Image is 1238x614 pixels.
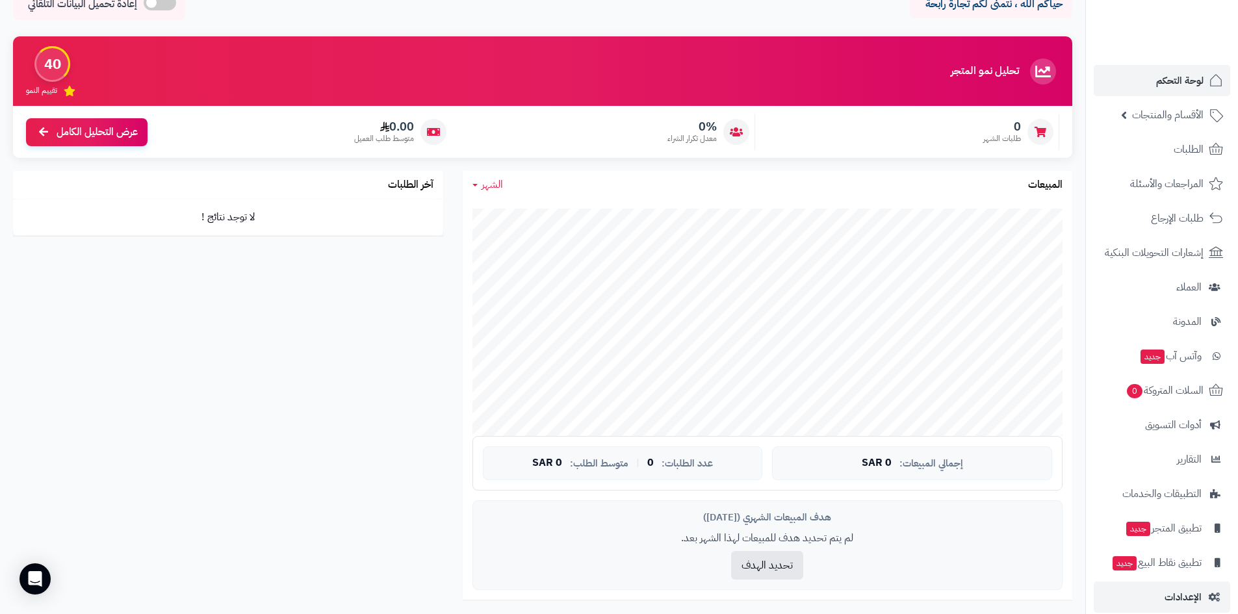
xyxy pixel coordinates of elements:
a: التقارير [1094,444,1230,475]
span: لوحة التحكم [1156,71,1204,90]
span: المراجعات والأسئلة [1130,175,1204,193]
span: معدل تكرار الشراء [667,133,717,144]
span: 0 [983,120,1021,134]
span: التقارير [1177,450,1202,468]
span: تطبيق نقاط البيع [1111,554,1202,572]
span: المدونة [1173,313,1202,331]
span: متوسط الطلب: [570,458,628,469]
a: تطبيق المتجرجديد [1094,513,1230,544]
span: العملاء [1176,278,1202,296]
span: تقييم النمو [26,85,57,96]
a: الإعدادات [1094,582,1230,613]
span: | [636,458,639,468]
a: الشهر [472,177,503,192]
span: 0% [667,120,717,134]
a: طلبات الإرجاع [1094,203,1230,234]
div: هدف المبيعات الشهري ([DATE]) [483,511,1052,524]
a: السلات المتروكة0 [1094,375,1230,406]
span: متوسط طلب العميل [354,133,414,144]
span: الإعدادات [1165,588,1202,606]
span: وآتس آب [1139,347,1202,365]
a: العملاء [1094,272,1230,303]
span: أدوات التسويق [1145,416,1202,434]
span: إجمالي المبيعات: [899,458,963,469]
span: طلبات الشهر [983,133,1021,144]
span: السلات المتروكة [1126,381,1204,400]
span: الطلبات [1174,140,1204,159]
a: وآتس آبجديد [1094,340,1230,372]
a: المدونة [1094,306,1230,337]
span: الأقسام والمنتجات [1132,106,1204,124]
a: تطبيق نقاط البيعجديد [1094,547,1230,578]
td: لا توجد نتائج ! [13,199,443,235]
div: Open Intercom Messenger [19,563,51,595]
span: عدد الطلبات: [662,458,713,469]
a: التطبيقات والخدمات [1094,478,1230,509]
a: عرض التحليل الكامل [26,118,148,146]
a: الطلبات [1094,134,1230,165]
span: 0.00 [354,120,414,134]
span: إشعارات التحويلات البنكية [1105,244,1204,262]
button: تحديد الهدف [731,551,803,580]
span: 0 SAR [862,457,892,469]
a: إشعارات التحويلات البنكية [1094,237,1230,268]
img: logo-2.png [1150,10,1226,37]
span: جديد [1113,556,1137,570]
span: الشهر [482,177,503,192]
span: 0 [1127,384,1142,398]
h3: آخر الطلبات [388,179,433,191]
span: تطبيق المتجر [1125,519,1202,537]
span: التطبيقات والخدمات [1122,485,1202,503]
span: 0 SAR [532,457,562,469]
span: جديد [1141,350,1165,364]
a: لوحة التحكم [1094,65,1230,96]
span: عرض التحليل الكامل [57,125,138,140]
span: جديد [1126,522,1150,536]
h3: تحليل نمو المتجر [951,66,1019,77]
a: المراجعات والأسئلة [1094,168,1230,199]
span: طلبات الإرجاع [1151,209,1204,227]
span: 0 [647,457,654,469]
a: أدوات التسويق [1094,409,1230,441]
p: لم يتم تحديد هدف للمبيعات لهذا الشهر بعد. [483,531,1052,546]
h3: المبيعات [1028,179,1063,191]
